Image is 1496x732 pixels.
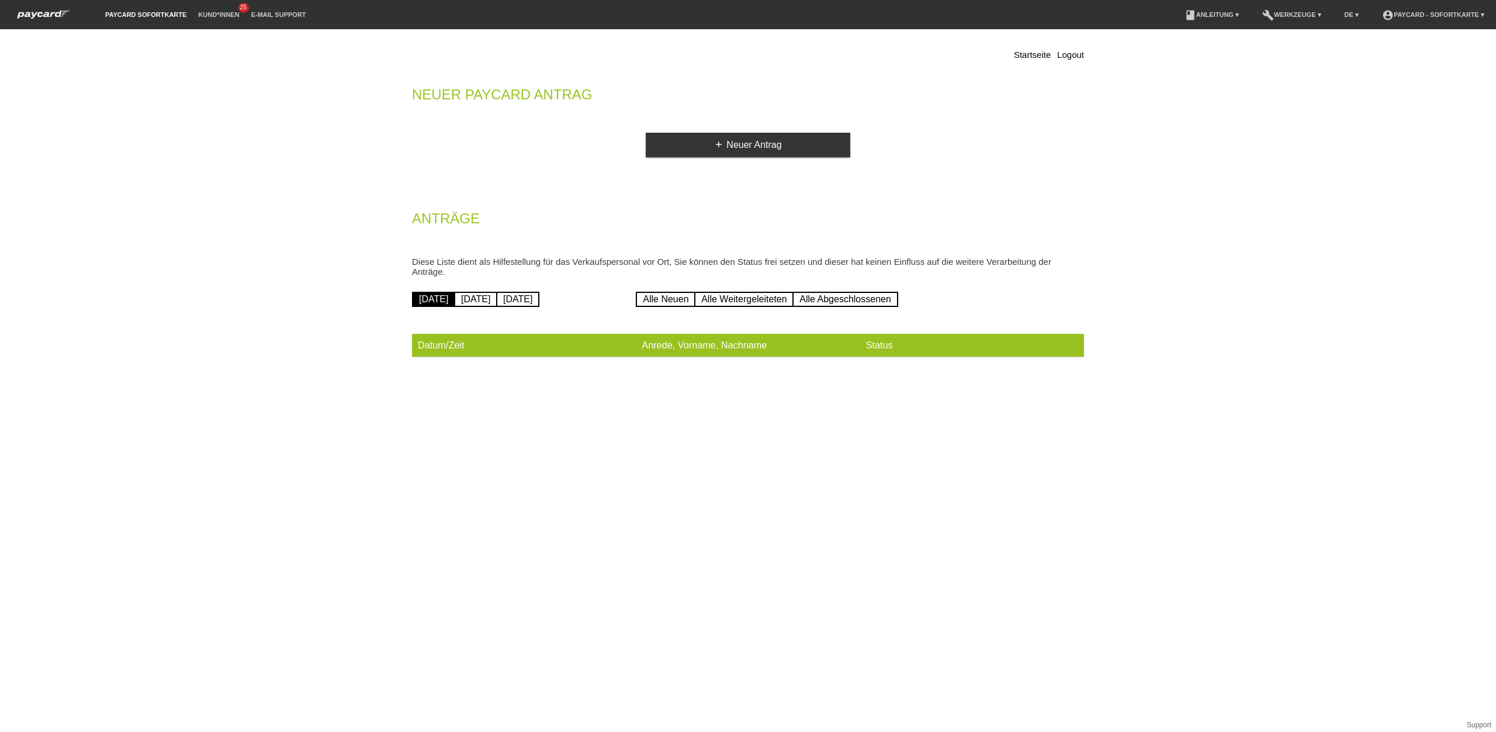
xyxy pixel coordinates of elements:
a: paycard Sofortkarte [12,13,76,22]
a: Kund*innen [192,11,245,18]
a: [DATE] [454,292,497,307]
a: [DATE] [496,292,539,307]
a: Alle Weitergeleiteten [694,292,794,307]
h2: Neuer Paycard Antrag [412,89,1084,106]
a: Startseite [1014,50,1051,60]
a: DE ▾ [1339,11,1365,18]
i: add [714,140,723,149]
h2: Anträge [412,213,1084,230]
span: 25 [238,3,249,13]
i: book [1185,9,1196,21]
a: account_circlepaycard - Sofortkarte ▾ [1376,11,1490,18]
a: addNeuer Antrag [646,133,850,157]
th: Status [860,334,1084,357]
th: Anrede, Vorname, Nachname [636,334,860,357]
img: paycard Sofortkarte [12,8,76,20]
a: [DATE] [412,292,455,307]
a: bookAnleitung ▾ [1179,11,1245,18]
a: Logout [1057,50,1084,60]
p: Diese Liste dient als Hilfestellung für das Verkaufspersonal vor Ort, Sie können den Status frei ... [412,257,1084,277]
i: account_circle [1382,9,1394,21]
a: paycard Sofortkarte [99,11,192,18]
a: buildWerkzeuge ▾ [1256,11,1327,18]
a: Support [1467,721,1491,729]
a: Alle Abgeschlossenen [792,292,898,307]
a: E-Mail Support [245,11,312,18]
i: build [1262,9,1274,21]
th: Datum/Zeit [412,334,636,357]
a: Alle Neuen [636,292,695,307]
